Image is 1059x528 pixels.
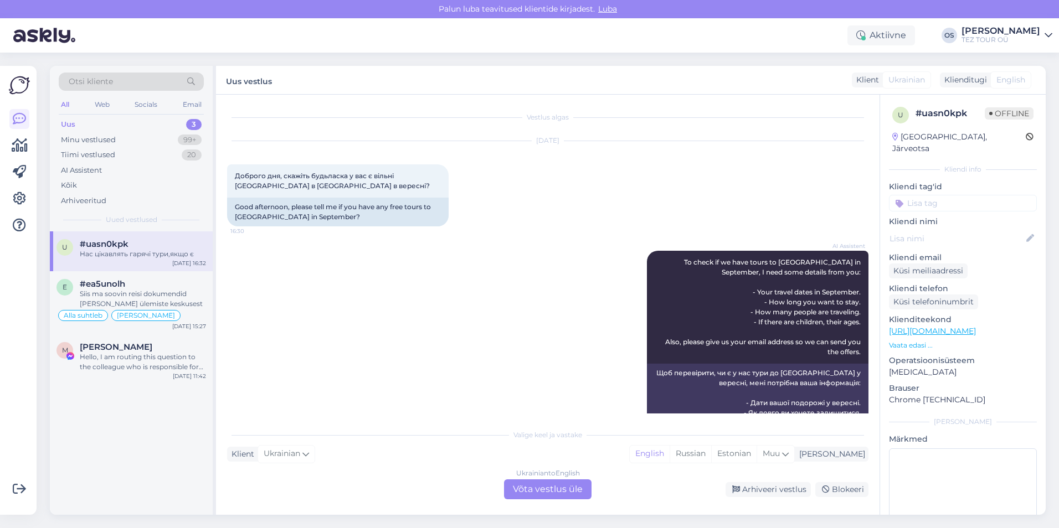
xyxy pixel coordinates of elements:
span: Offline [985,107,1034,120]
span: Uued vestlused [106,215,157,225]
div: Russian [670,446,711,462]
div: Klient [227,448,254,460]
span: Alla suhtleb [64,312,102,319]
div: Щоб перевірити, чи є у нас тури до [GEOGRAPHIC_DATA] у вересні, мені потрібна ваша інформація: - ... [647,364,868,472]
input: Lisa nimi [890,232,1024,245]
span: e [63,283,67,291]
p: Brauser [889,382,1037,394]
span: Otsi kliente [69,76,113,87]
p: [MEDICAL_DATA] [889,366,1037,378]
span: 16:30 [230,227,272,235]
div: Blokeeri [815,482,868,497]
div: Uus [61,119,75,130]
div: Tiimi vestlused [61,149,115,161]
div: Siis ma soovin reisi dokumendid [PERSON_NAME] ülemiste keskusest [80,289,206,309]
div: Kliendi info [889,164,1037,174]
div: [DATE] 11:42 [173,372,206,380]
div: Email [181,97,204,112]
span: Luba [595,4,620,14]
div: Arhiveeritud [61,195,106,206]
p: Operatsioonisüsteem [889,355,1037,366]
div: Aktiivne [847,25,915,45]
div: Good afternoon, please tell me if you have any free tours to [GEOGRAPHIC_DATA] in September? [227,198,449,226]
span: English [996,74,1025,86]
div: Web [92,97,112,112]
div: Estonian [711,446,757,462]
div: Hello, I am routing this question to the colleague who is responsible for this topic. The reply m... [80,352,206,372]
div: Vestlus algas [227,112,868,122]
div: Klient [852,74,879,86]
div: TEZ TOUR OÜ [962,35,1040,44]
a: [PERSON_NAME]TEZ TOUR OÜ [962,27,1052,44]
span: Marina Marova [80,342,152,352]
p: Kliendi telefon [889,283,1037,294]
div: Valige keel ja vastake [227,430,868,440]
span: Muu [763,448,780,458]
div: Klienditugi [940,74,987,86]
img: Askly Logo [9,75,30,96]
p: Märkmed [889,433,1037,445]
span: AI Assistent [824,242,865,250]
p: Vaata edasi ... [889,340,1037,350]
div: Kõik [61,180,77,191]
span: [PERSON_NAME] [117,312,175,319]
div: Küsi telefoninumbrit [889,294,978,309]
div: Нас цікавлять гарячі тури,якщо є [80,249,206,259]
div: [DATE] 15:27 [172,322,206,330]
div: [PERSON_NAME] [889,417,1037,427]
div: Ukrainian to English [516,468,580,478]
div: [PERSON_NAME] [962,27,1040,35]
input: Lisa tag [889,195,1037,211]
span: Доброго дня, скажіть будьласка у вас є вільні [GEOGRAPHIC_DATA] в [GEOGRAPHIC_DATA] в вересні? [235,172,430,190]
p: Kliendi nimi [889,216,1037,227]
div: All [59,97,71,112]
p: Kliendi email [889,252,1037,263]
div: Socials [132,97,160,112]
span: u [62,243,68,251]
div: # uasn0kpk [916,107,985,120]
span: Ukrainian [888,74,925,86]
span: #ea5unolh [80,279,125,289]
div: Küsi meiliaadressi [889,263,968,278]
div: [DATE] [227,136,868,146]
span: M [62,346,68,354]
div: [DATE] 16:32 [172,259,206,267]
span: Ukrainian [264,448,300,460]
div: [GEOGRAPHIC_DATA], Järveotsa [892,131,1026,154]
p: Chrome [TECHNICAL_ID] [889,394,1037,406]
div: [PERSON_NAME] [795,448,865,460]
p: Kliendi tag'id [889,181,1037,193]
div: 3 [186,119,202,130]
span: To check if we have tours to [GEOGRAPHIC_DATA] in September, I need some details from you: - Your... [665,258,862,356]
span: u [898,111,903,119]
label: Uus vestlus [226,73,272,87]
div: 99+ [178,134,202,146]
a: [URL][DOMAIN_NAME] [889,326,976,336]
p: Klienditeekond [889,314,1037,325]
div: Võta vestlus üle [504,479,592,499]
div: AI Assistent [61,165,102,176]
span: #uasn0kpk [80,239,128,249]
div: OS [942,28,957,43]
div: English [630,446,670,462]
div: Arhiveeri vestlus [726,482,811,497]
div: Minu vestlused [61,134,116,146]
div: 20 [182,149,202,161]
